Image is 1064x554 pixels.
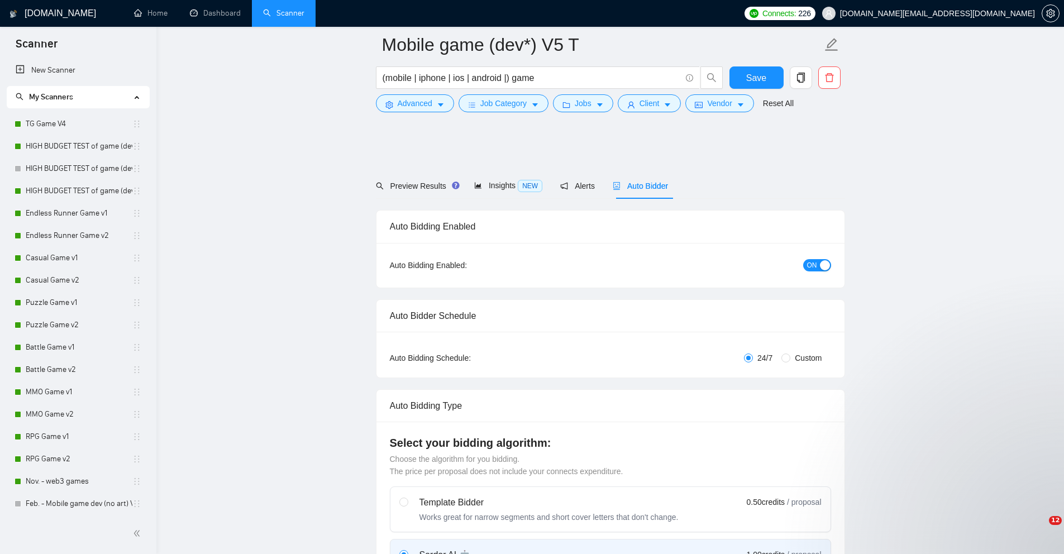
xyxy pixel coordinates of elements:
li: RPG Game v1 [7,426,149,448]
li: Puzzle Game v1 [7,292,149,314]
span: notification [560,182,568,190]
span: holder [132,432,141,441]
a: Endless Runner Game v2 [26,225,132,247]
span: Alerts [560,182,595,190]
a: setting [1042,9,1060,18]
img: logo [9,5,17,23]
span: Scanner [7,36,66,59]
span: My Scanners [29,92,73,102]
li: HIGH BUDGET TEST of game (dev*) V2 [7,135,149,157]
li: HIGH BUDGET TEST of game (dev*) V4 [7,157,149,180]
span: search [16,93,23,101]
a: Casual Game v1 [26,247,132,269]
span: holder [132,499,141,508]
li: Casual Game v1 [7,247,149,269]
li: Battle Game v1 [7,336,149,359]
span: holder [132,254,141,262]
button: settingAdvancedcaret-down [376,94,454,112]
a: RPG Game v1 [26,426,132,448]
li: Battle Game v2 [7,359,149,381]
li: RPG Game v2 [7,448,149,470]
span: Choose the algorithm for you bidding. The price per proposal does not include your connects expen... [390,455,623,476]
button: barsJob Categorycaret-down [459,94,548,112]
span: holder [132,120,141,128]
div: Auto Bidding Enabled [390,211,831,242]
li: MMO Game v2 [7,403,149,426]
span: bars [468,101,476,109]
li: Endless Runner Game v1 [7,202,149,225]
a: HIGH BUDGET TEST of game (dev*) V2 [26,135,132,157]
span: Vendor [707,97,732,109]
div: Auto Bidding Schedule: [390,352,537,364]
span: holder [132,164,141,173]
a: Endless Runner Game v1 [26,202,132,225]
span: Insights [474,181,542,190]
span: Auto Bidder [613,182,668,190]
span: holder [132,388,141,397]
a: Battle Game v1 [26,336,132,359]
a: Nov. - web3 games [26,470,132,493]
a: HIGH BUDGET TEST of game (dev*) V4 [26,157,132,180]
iframe: Intercom live chat [1026,516,1053,543]
a: MMO Game v1 [26,381,132,403]
span: Advanced [398,97,432,109]
span: edit [824,37,839,52]
span: user [825,9,833,17]
li: TG Game V4 [7,113,149,135]
span: Client [640,97,660,109]
span: info-circle [686,74,693,82]
span: holder [132,410,141,419]
div: Template Bidder [419,496,679,509]
button: delete [818,66,841,89]
span: holder [132,477,141,486]
span: 24/7 [753,352,777,364]
a: New Scanner [16,59,140,82]
span: search [701,73,722,83]
span: caret-down [737,101,745,109]
span: holder [132,276,141,285]
button: setting [1042,4,1060,22]
span: 0.50 credits [747,496,785,508]
a: Puzzle Game v2 [26,314,132,336]
a: Reset All [763,97,794,109]
input: Scanner name... [382,31,822,59]
button: Save [729,66,784,89]
span: copy [790,73,812,83]
span: caret-down [664,101,671,109]
span: 226 [798,7,810,20]
span: Preview Results [376,182,456,190]
span: holder [132,298,141,307]
a: homeHome [134,8,168,18]
span: holder [132,321,141,329]
div: Auto Bidding Type [390,390,831,422]
span: delete [819,73,840,83]
a: TG Game V4 [26,113,132,135]
span: setting [1042,9,1059,18]
li: HIGH BUDGET TEST of game (dev*) V3 [7,180,149,202]
span: idcard [695,101,703,109]
li: Feb. - Mobile game dev (no art) Vshort [7,493,149,515]
div: Tooltip anchor [451,180,461,190]
button: folderJobscaret-down [553,94,613,112]
span: user [627,101,635,109]
a: dashboardDashboard [190,8,241,18]
a: Battle Game v2 [26,359,132,381]
a: Feb. - Mobile game dev (no art) Vshort [26,493,132,515]
span: Custom [790,352,826,364]
span: holder [132,455,141,464]
a: searchScanner [263,8,304,18]
span: 12 [1049,516,1062,525]
span: Save [746,71,766,85]
span: Jobs [575,97,591,109]
span: holder [132,187,141,195]
span: NEW [518,180,542,192]
img: upwork-logo.png [750,9,758,18]
span: holder [132,209,141,218]
li: MMO Game v1 [7,381,149,403]
li: New Scanner [7,59,149,82]
span: caret-down [531,101,539,109]
span: caret-down [437,101,445,109]
a: RPG Game v2 [26,448,132,470]
span: double-left [133,528,144,539]
span: holder [132,231,141,240]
